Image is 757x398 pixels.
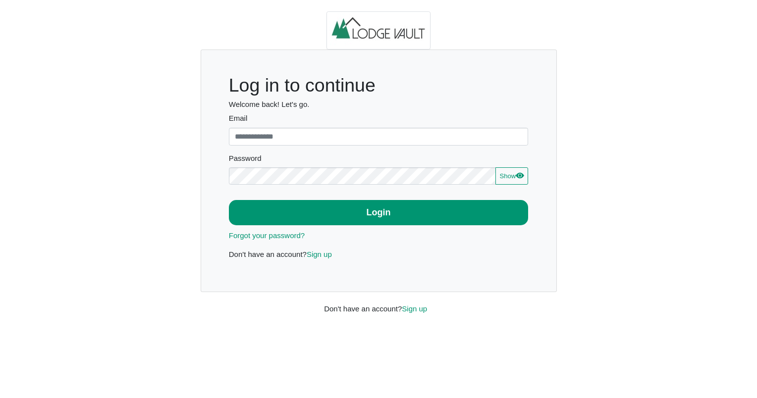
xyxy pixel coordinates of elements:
img: logo.2b93711c.jpg [326,11,431,50]
p: Don't have an account? [229,249,529,260]
button: Login [229,200,529,225]
a: Sign up [307,250,332,258]
h1: Log in to continue [229,74,529,97]
label: Email [229,113,529,124]
b: Login [367,207,391,217]
svg: eye fill [516,171,524,179]
button: Showeye fill [495,167,528,185]
legend: Password [229,153,529,167]
a: Forgot your password? [229,231,305,240]
a: Sign up [402,304,427,313]
div: Don't have an account? [317,292,440,314]
h6: Welcome back! Let's go. [229,100,529,109]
